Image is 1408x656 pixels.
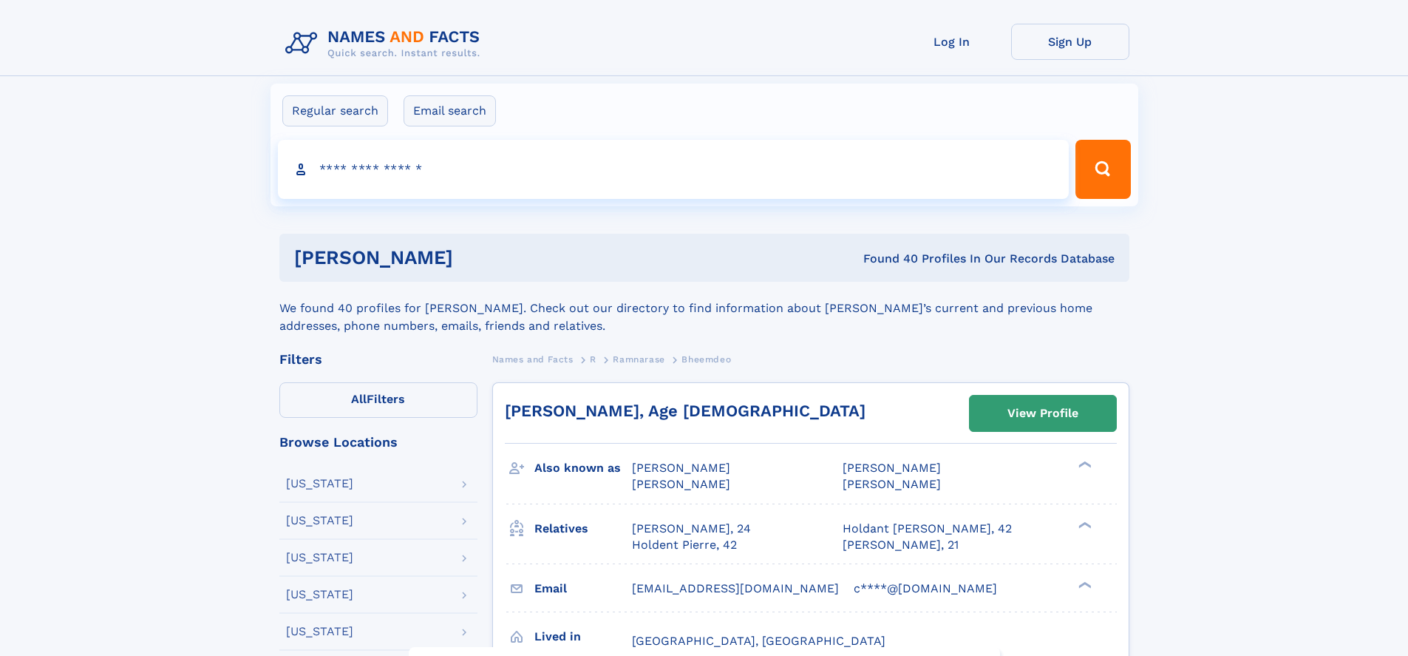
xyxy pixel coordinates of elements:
span: [EMAIL_ADDRESS][DOMAIN_NAME] [632,581,839,595]
label: Regular search [282,95,388,126]
a: [PERSON_NAME], 21 [843,537,959,553]
span: [PERSON_NAME] [843,461,941,475]
h1: [PERSON_NAME] [294,248,659,267]
img: Logo Names and Facts [279,24,492,64]
h3: Lived in [534,624,632,649]
label: Filters [279,382,477,418]
a: [PERSON_NAME], Age [DEMOGRAPHIC_DATA] [505,402,865,420]
label: Email search [404,95,496,126]
button: Search Button [1075,140,1130,199]
h3: Email [534,576,632,601]
span: [GEOGRAPHIC_DATA], [GEOGRAPHIC_DATA] [632,634,885,648]
div: [US_STATE] [286,589,353,601]
a: Names and Facts [492,350,574,368]
a: R [590,350,596,368]
span: Ramnarase [613,354,664,365]
div: ❯ [1075,520,1092,530]
div: [US_STATE] [286,478,353,490]
div: Filters [279,353,477,366]
a: Sign Up [1011,24,1129,60]
span: All [351,392,367,406]
div: We found 40 profiles for [PERSON_NAME]. Check out our directory to find information about [PERSON... [279,282,1129,335]
a: Log In [893,24,1011,60]
a: Holdant [PERSON_NAME], 42 [843,521,1012,537]
div: [US_STATE] [286,515,353,527]
span: Bheemdeo [681,354,731,365]
h3: Also known as [534,456,632,481]
div: [US_STATE] [286,552,353,564]
a: Holdent Pierre, 42 [632,537,737,553]
a: [PERSON_NAME], 24 [632,521,751,537]
div: [US_STATE] [286,626,353,638]
div: View Profile [1007,396,1078,430]
span: R [590,354,596,365]
div: ❯ [1075,460,1092,470]
div: ❯ [1075,580,1092,589]
span: [PERSON_NAME] [632,461,730,475]
input: search input [278,140,1069,199]
div: Found 40 Profiles In Our Records Database [658,251,1115,267]
h3: Relatives [534,516,632,541]
span: [PERSON_NAME] [632,477,730,491]
a: Ramnarase [613,350,664,368]
div: Browse Locations [279,436,477,449]
a: View Profile [970,396,1116,431]
span: [PERSON_NAME] [843,477,941,491]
